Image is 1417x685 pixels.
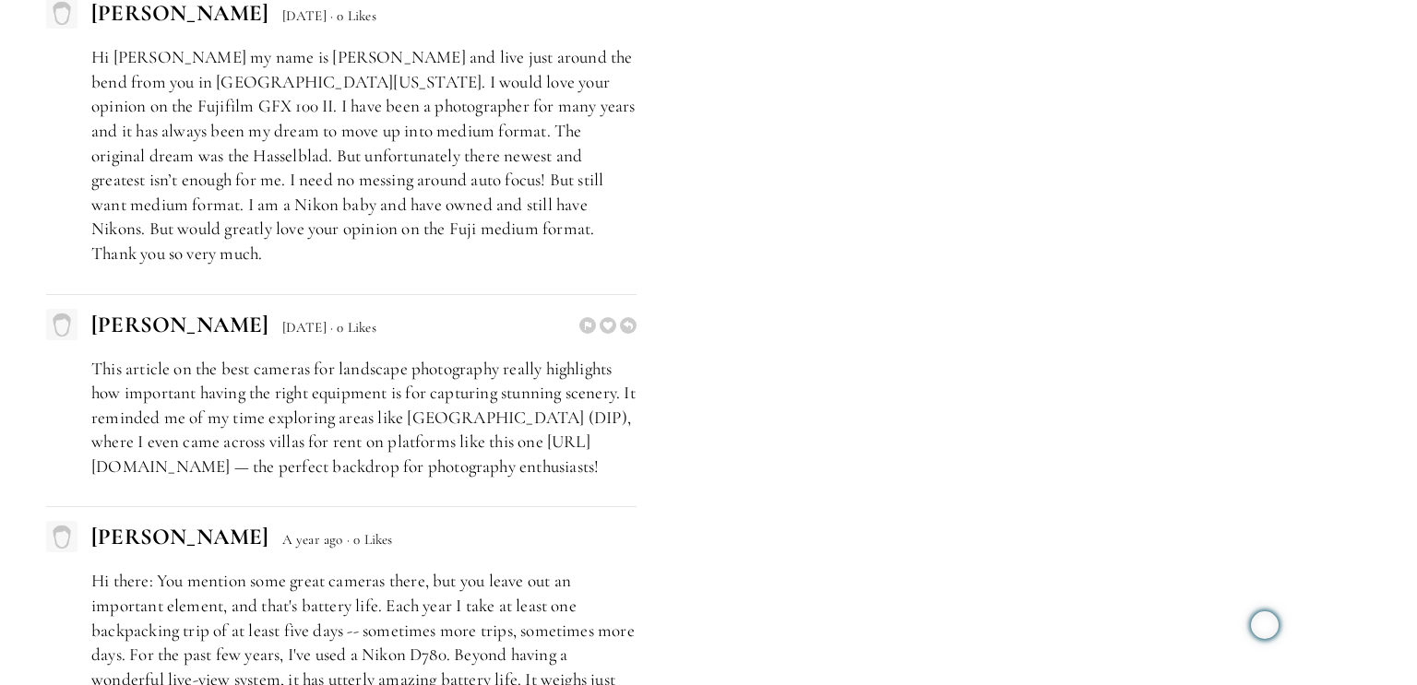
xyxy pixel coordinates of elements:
p: Hi [PERSON_NAME] my name is [PERSON_NAME] and live just around the bend from you in [GEOGRAPHIC_D... [91,45,637,266]
span: A year ago [282,531,343,548]
span: · 0 Likes [330,7,376,24]
p: This article on the best cameras for landscape photography really highlights how important having... [91,357,637,479]
span: [PERSON_NAME] [91,523,268,550]
span: [DATE] [282,7,327,24]
span: · 0 Likes [330,319,376,336]
span: Report [579,317,596,334]
span: [DATE] [282,319,327,336]
span: [PERSON_NAME] [91,311,268,338]
span: Like [600,317,616,334]
span: · 0 Likes [347,531,393,548]
span: Reply [620,317,637,334]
